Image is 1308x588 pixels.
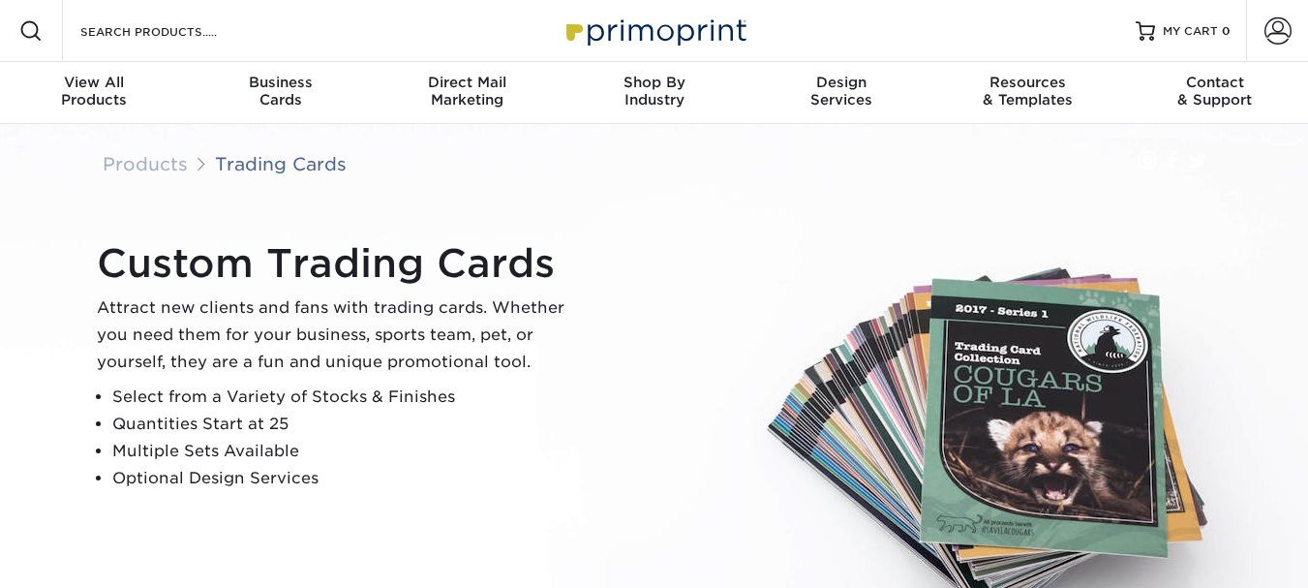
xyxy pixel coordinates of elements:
span: Business [187,74,374,91]
a: Trading Cards [215,153,347,174]
li: Multiple Sets Available [112,438,581,465]
span: Direct Mail [374,74,561,91]
input: SEARCH PRODUCTS..... [78,19,267,43]
li: Optional Design Services [112,465,581,492]
span: Design [747,74,934,91]
a: BusinessCards [187,62,374,124]
span: MY CART [1163,23,1218,40]
li: Select from a Variety of Stocks & Finishes [112,384,581,411]
a: Resources& Templates [934,62,1121,124]
a: Contact& Support [1121,62,1308,124]
a: Direct MailMarketing [374,62,561,124]
div: Marketing [374,74,561,108]
img: Primoprint [558,10,751,51]
a: Products [103,153,188,174]
span: Shop By [561,74,747,91]
div: & Templates [934,74,1121,108]
a: Shop ByIndustry [561,62,747,124]
a: DesignServices [747,62,934,124]
div: & Support [1121,74,1308,108]
p: Attract new clients and fans with trading cards. Whether you need them for your business, sports ... [97,294,581,376]
span: 0 [1222,24,1231,38]
span: Contact [1121,74,1308,91]
div: Services [747,74,934,108]
span: Resources [934,74,1121,91]
li: Quantities Start at 25 [112,411,581,438]
h1: Custom Trading Cards [97,240,581,287]
div: Industry [561,74,747,108]
div: Cards [187,74,374,108]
